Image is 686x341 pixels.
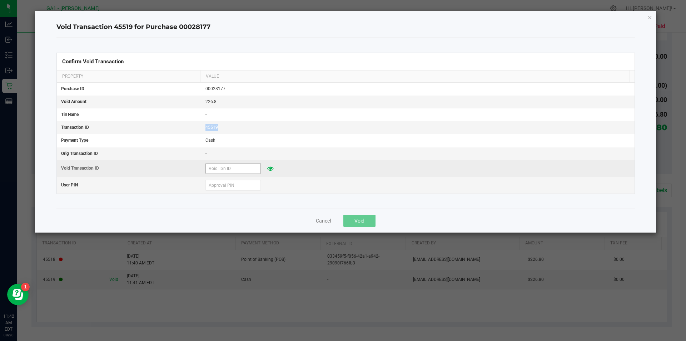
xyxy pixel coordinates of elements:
span: 45519 [205,125,218,130]
span: Cash [205,138,215,143]
span: Void [354,218,364,224]
span: - [205,112,207,117]
span: Property [62,74,83,79]
h4: Void Transaction 45519 for Purchase 00028177 [56,23,635,32]
input: Approval PIN [205,180,261,191]
span: 00028177 [205,86,225,91]
span: Purchase ID [61,86,84,91]
span: Orig Transaction ID [61,151,98,156]
span: 226.8 [205,99,217,104]
button: Cancel [316,217,331,224]
button: Void [343,215,376,227]
input: Void Txn ID [205,163,261,174]
span: Till Name [61,112,79,117]
span: Transaction ID [61,125,89,130]
span: Void Amount [61,99,86,104]
span: Void Transaction ID [61,166,99,171]
span: Confirm Void Transaction [62,58,124,65]
span: User PIN [61,182,78,187]
span: - [205,151,207,156]
button: Close [647,13,652,21]
span: Payment Type [61,138,88,143]
iframe: Resource center [7,284,29,305]
iframe: Resource center unread badge [21,283,30,291]
span: Value [206,74,219,79]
